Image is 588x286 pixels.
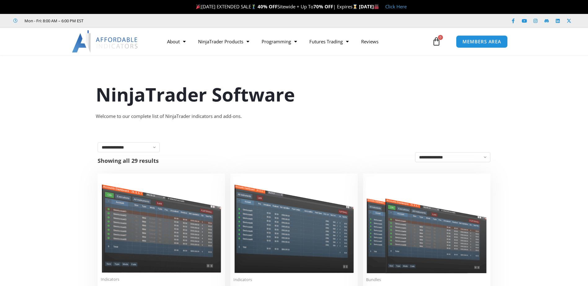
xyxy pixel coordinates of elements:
select: Shop order [415,152,490,162]
span: Indicators [233,277,355,282]
a: Reviews [355,34,385,49]
img: 🏭 [374,4,379,9]
img: Duplicate Account Actions [101,177,222,273]
img: ⌛ [353,4,357,9]
strong: 40% OFF [258,3,277,10]
iframe: Customer reviews powered by Trustpilot [92,18,185,24]
a: NinjaTrader Products [192,34,255,49]
p: Showing all 29 results [98,158,159,163]
a: MEMBERS AREA [456,35,508,48]
a: Click Here [385,3,407,10]
nav: Menu [161,34,431,49]
img: Account Risk Manager [233,177,355,273]
img: LogoAI | Affordable Indicators – NinjaTrader [72,30,139,53]
span: Mon - Fri: 8:00 AM – 6:00 PM EST [23,17,83,24]
img: 🎉 [196,4,201,9]
img: 🏌️‍♂️ [251,4,256,9]
a: Futures Trading [303,34,355,49]
span: Indicators [101,277,222,282]
h1: NinjaTrader Software [96,81,493,107]
a: About [161,34,192,49]
a: Programming [255,34,303,49]
strong: 70% OFF [313,3,333,10]
a: 0 [423,32,450,50]
span: Bundles [366,277,487,282]
strong: [DATE] [359,3,379,10]
div: Welcome to our complete list of NinjaTrader indicators and add-ons. [96,112,493,121]
span: MEMBERS AREA [462,39,501,44]
img: Accounts Dashboard Suite [366,177,487,273]
span: [DATE] EXTENDED SALE Sitewide + Up To | Expires [195,3,359,10]
span: 0 [438,35,443,40]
